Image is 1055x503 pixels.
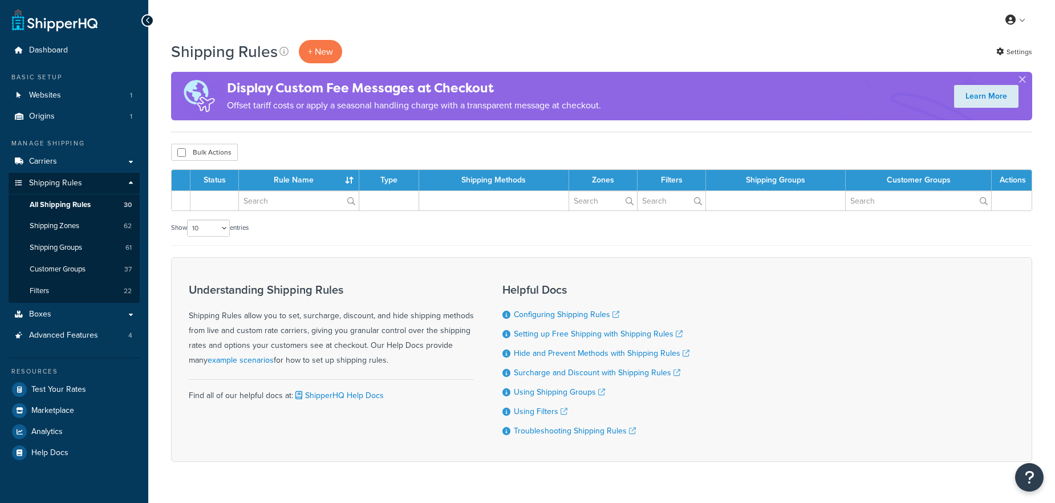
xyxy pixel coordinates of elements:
[189,379,474,403] div: Find all of our helpful docs at:
[706,170,846,190] th: Shipping Groups
[9,237,140,258] li: Shipping Groups
[29,91,61,100] span: Websites
[12,9,98,31] a: ShipperHQ Home
[30,243,82,253] span: Shipping Groups
[514,367,680,379] a: Surcharge and Discount with Shipping Rules
[30,221,79,231] span: Shipping Zones
[124,200,132,210] span: 30
[31,406,74,416] span: Marketplace
[30,200,91,210] span: All Shipping Rules
[992,170,1032,190] th: Actions
[187,220,230,237] select: Showentries
[124,265,132,274] span: 37
[846,170,992,190] th: Customer Groups
[9,281,140,302] a: Filters 22
[190,170,239,190] th: Status
[171,72,227,120] img: duties-banner-06bc72dcb5fe05cb3f9472aba00be2ae8eb53ab6f0d8bb03d382ba314ac3c341.png
[9,443,140,463] a: Help Docs
[638,191,705,210] input: Search
[846,191,991,210] input: Search
[29,46,68,55] span: Dashboard
[171,40,278,63] h1: Shipping Rules
[359,170,419,190] th: Type
[29,310,51,319] span: Boxes
[239,170,359,190] th: Rule Name
[29,157,57,167] span: Carriers
[29,112,55,121] span: Origins
[9,139,140,148] div: Manage Shipping
[9,259,140,280] li: Customer Groups
[130,112,132,121] span: 1
[29,179,82,188] span: Shipping Rules
[1015,463,1044,492] button: Open Resource Center
[9,367,140,376] div: Resources
[954,85,1019,108] a: Learn More
[9,106,140,127] li: Origins
[30,286,49,296] span: Filters
[130,91,132,100] span: 1
[9,259,140,280] a: Customer Groups 37
[171,220,249,237] label: Show entries
[31,448,68,458] span: Help Docs
[9,194,140,216] a: All Shipping Rules 30
[9,173,140,194] a: Shipping Rules
[419,170,569,190] th: Shipping Methods
[996,44,1032,60] a: Settings
[227,79,601,98] h4: Display Custom Fee Messages at Checkout
[124,286,132,296] span: 22
[9,194,140,216] li: All Shipping Rules
[9,151,140,172] a: Carriers
[569,191,638,210] input: Search
[124,221,132,231] span: 62
[9,40,140,61] a: Dashboard
[171,144,238,161] button: Bulk Actions
[638,170,706,190] th: Filters
[514,328,683,340] a: Setting up Free Shipping with Shipping Rules
[9,173,140,303] li: Shipping Rules
[9,85,140,106] a: Websites 1
[9,216,140,237] a: Shipping Zones 62
[9,237,140,258] a: Shipping Groups 61
[514,309,619,321] a: Configuring Shipping Rules
[30,265,86,274] span: Customer Groups
[189,283,474,296] h3: Understanding Shipping Rules
[514,347,689,359] a: Hide and Prevent Methods with Shipping Rules
[514,425,636,437] a: Troubleshooting Shipping Rules
[9,379,140,400] a: Test Your Rates
[9,106,140,127] a: Origins 1
[239,191,359,210] input: Search
[9,72,140,82] div: Basic Setup
[208,354,274,366] a: example scenarios
[9,325,140,346] li: Advanced Features
[293,390,384,401] a: ShipperHQ Help Docs
[9,281,140,302] li: Filters
[125,243,132,253] span: 61
[514,386,605,398] a: Using Shipping Groups
[31,427,63,437] span: Analytics
[31,385,86,395] span: Test Your Rates
[9,400,140,421] a: Marketplace
[9,421,140,442] a: Analytics
[514,405,567,417] a: Using Filters
[9,325,140,346] a: Advanced Features 4
[9,216,140,237] li: Shipping Zones
[9,304,140,325] a: Boxes
[128,331,132,340] span: 4
[299,40,342,63] p: + New
[227,98,601,113] p: Offset tariff costs or apply a seasonal handling charge with a transparent message at checkout.
[502,283,689,296] h3: Helpful Docs
[29,331,98,340] span: Advanced Features
[189,283,474,368] div: Shipping Rules allow you to set, surcharge, discount, and hide shipping methods from live and cus...
[9,85,140,106] li: Websites
[569,170,638,190] th: Zones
